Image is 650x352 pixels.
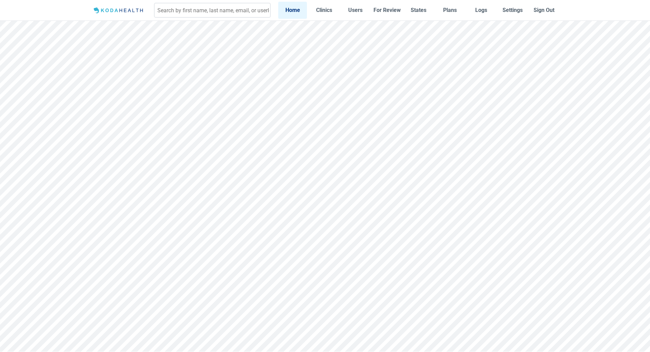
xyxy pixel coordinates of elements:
a: Settings [498,2,527,18]
a: For Review [372,2,401,18]
a: States [404,2,433,18]
a: Plans [436,2,464,18]
a: Users [341,2,370,18]
input: Search by first name, last name, email, or userId [154,3,271,18]
img: Logo [91,6,146,15]
a: Clinics [310,2,338,18]
a: Logs [467,2,496,18]
button: Sign Out [530,2,559,18]
a: Home [278,2,307,18]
